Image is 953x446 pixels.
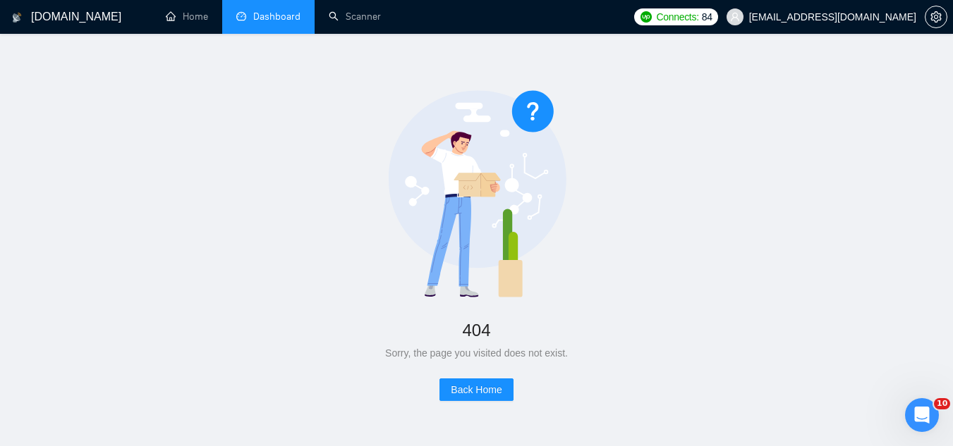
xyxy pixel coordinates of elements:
[905,398,939,432] iframe: Intercom live chat
[730,12,740,22] span: user
[656,9,698,25] span: Connects:
[45,315,908,345] div: 404
[925,11,947,23] a: setting
[641,11,652,23] img: upwork-logo.png
[45,345,908,361] div: Sorry, the page you visited does not exist.
[934,398,950,409] span: 10
[236,11,301,23] a: dashboardDashboard
[925,6,947,28] button: setting
[166,11,208,23] a: homeHome
[439,378,513,401] button: Back Home
[329,11,381,23] a: searchScanner
[702,9,712,25] span: 84
[12,6,22,29] img: logo
[451,382,502,397] span: Back Home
